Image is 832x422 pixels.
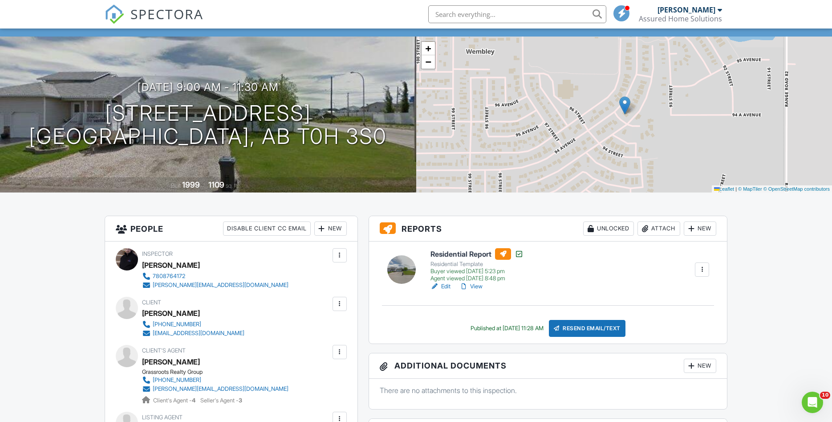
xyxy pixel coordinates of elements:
[142,329,244,338] a: [EMAIL_ADDRESS][DOMAIN_NAME]
[223,221,311,236] div: Disable Client CC Email
[549,320,625,337] div: Resend Email/Text
[142,414,183,421] span: Listing Agent
[208,180,224,189] div: 1109
[684,359,716,373] div: New
[142,281,288,290] a: [PERSON_NAME][EMAIL_ADDRESS][DOMAIN_NAME]
[314,221,347,236] div: New
[430,282,450,291] a: Edit
[142,369,296,376] div: Grassroots Realty Group
[471,325,544,332] div: Published at [DATE] 11:28 AM
[142,272,288,281] a: 7808764172
[430,275,524,282] div: Agent viewed [DATE] 8:48 pm
[380,385,717,395] p: There are no attachments to this inspection.
[430,261,524,268] div: Residential Template
[820,392,830,399] span: 10
[105,216,357,242] h3: People
[142,385,288,393] a: [PERSON_NAME][EMAIL_ADDRESS][DOMAIN_NAME]
[226,182,238,189] span: sq. ft.
[192,397,195,404] strong: 4
[802,392,823,413] iframe: Intercom live chat
[142,250,173,257] span: Inspector
[29,102,387,149] h1: [STREET_ADDRESS] [GEOGRAPHIC_DATA], AB T0H 3S0
[459,282,483,291] a: View
[153,330,244,337] div: [EMAIL_ADDRESS][DOMAIN_NAME]
[153,282,288,289] div: [PERSON_NAME][EMAIL_ADDRESS][DOMAIN_NAME]
[738,186,762,192] a: © MapTiler
[422,55,435,69] a: Zoom out
[583,221,634,236] div: Unlocked
[425,43,431,54] span: +
[639,14,722,23] div: Assured Home Solutions
[763,186,830,192] a: © OpenStreetMap contributors
[153,273,185,280] div: 7808764172
[153,377,201,384] div: [PHONE_NUMBER]
[428,5,606,23] input: Search everything...
[714,186,734,192] a: Leaflet
[153,397,197,404] span: Client's Agent -
[142,307,200,320] div: [PERSON_NAME]
[369,353,727,379] h3: Additional Documents
[637,221,680,236] div: Attach
[142,355,200,369] a: [PERSON_NAME]
[153,385,288,393] div: [PERSON_NAME][EMAIL_ADDRESS][DOMAIN_NAME]
[182,180,200,189] div: 1999
[657,5,715,14] div: [PERSON_NAME]
[142,376,288,385] a: [PHONE_NUMBER]
[369,216,727,242] h3: Reports
[130,4,203,23] span: SPECTORA
[619,96,630,115] img: Marker
[142,258,200,272] div: [PERSON_NAME]
[153,321,201,328] div: [PHONE_NUMBER]
[105,4,124,24] img: The Best Home Inspection Software - Spectora
[684,221,716,236] div: New
[171,182,181,189] span: Built
[105,12,203,31] a: SPECTORA
[425,56,431,67] span: −
[142,320,244,329] a: [PHONE_NUMBER]
[138,81,279,93] h3: [DATE] 9:00 am - 11:30 am
[200,397,242,404] span: Seller's Agent -
[735,186,737,192] span: |
[422,42,435,55] a: Zoom in
[430,248,524,282] a: Residential Report Residential Template Buyer viewed [DATE] 5:23 pm Agent viewed [DATE] 8:48 pm
[142,347,186,354] span: Client's Agent
[430,268,524,275] div: Buyer viewed [DATE] 5:23 pm
[430,248,524,260] h6: Residential Report
[239,397,242,404] strong: 3
[142,299,161,306] span: Client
